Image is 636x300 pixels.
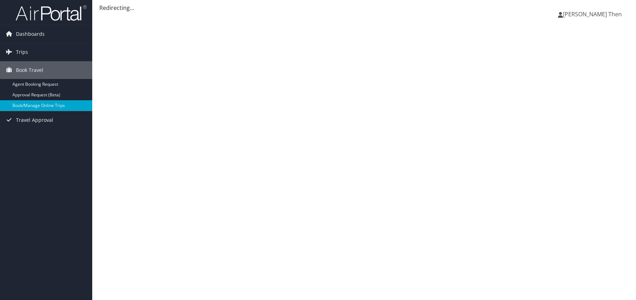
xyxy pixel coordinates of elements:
[16,61,43,79] span: Book Travel
[99,4,629,12] div: Redirecting...
[16,43,28,61] span: Trips
[558,4,629,25] a: [PERSON_NAME] Then
[16,5,87,21] img: airportal-logo.png
[16,111,53,129] span: Travel Approval
[563,10,622,18] span: [PERSON_NAME] Then
[16,25,45,43] span: Dashboards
